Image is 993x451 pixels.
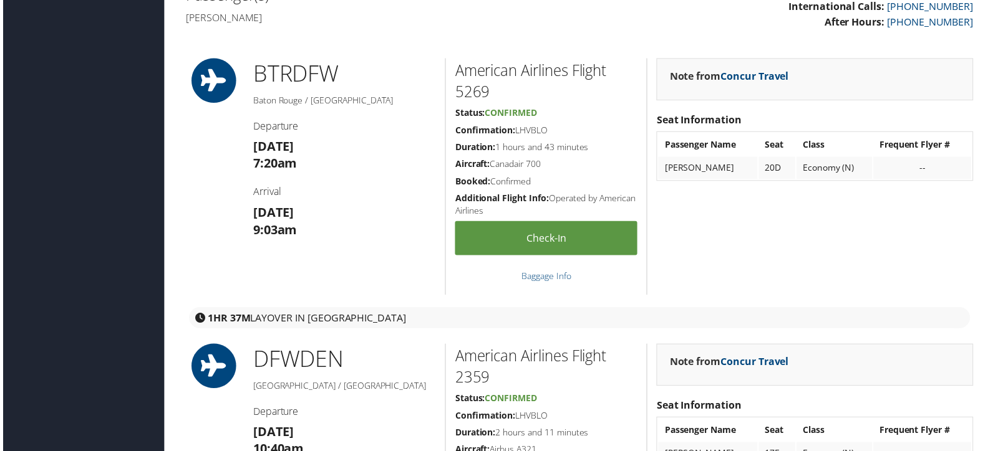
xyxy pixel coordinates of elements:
th: Frequent Flyer # [876,134,974,156]
div: -- [882,163,968,174]
h2: American Airlines Flight 5269 [455,60,638,102]
strong: [DATE] [251,138,293,155]
h5: LHVBLO [455,125,638,137]
h4: Arrival [251,186,435,199]
a: Baggage Info [521,272,571,283]
strong: Note from [671,357,790,371]
th: Class [798,134,874,156]
strong: Confirmation: [455,125,515,136]
a: [PHONE_NUMBER] [889,15,976,29]
strong: [DATE] [251,425,293,442]
h5: Canadair 700 [455,159,638,171]
strong: Duration: [455,141,495,153]
strong: Seat Information [657,401,743,414]
h1: BTR DFW [251,59,435,90]
strong: Duration: [455,429,495,440]
strong: Note from [671,70,790,83]
th: Passenger Name [659,134,759,156]
h1: DFW DEN [251,346,435,377]
h4: Departure [251,120,435,133]
h5: [GEOGRAPHIC_DATA] / [GEOGRAPHIC_DATA] [251,382,435,394]
h5: LHVBLO [455,412,638,424]
h5: 1 hours and 43 minutes [455,141,638,154]
strong: Confirmation: [455,412,515,424]
div: layover in [GEOGRAPHIC_DATA] [187,309,973,330]
span: Confirmed [485,394,537,406]
strong: Booked: [455,176,490,188]
h4: [PERSON_NAME] [184,11,571,24]
a: Concur Travel [722,357,790,371]
strong: Seat Information [657,113,743,127]
td: Economy (N) [798,158,874,180]
th: Class [798,421,874,444]
th: Frequent Flyer # [876,421,974,444]
a: Check-in [455,222,638,257]
td: 20D [760,158,797,180]
h5: Operated by American Airlines [455,193,638,217]
h5: 2 hours and 11 minutes [455,429,638,441]
strong: Additional Flight Info: [455,193,549,205]
strong: 7:20am [251,156,296,173]
h5: Baton Rouge / [GEOGRAPHIC_DATA] [251,95,435,107]
strong: Status: [455,107,485,119]
span: Confirmed [485,107,537,119]
td: [PERSON_NAME] [659,158,759,180]
th: Passenger Name [659,421,759,444]
strong: 1HR 37M [206,313,249,326]
h5: Confirmed [455,176,638,189]
strong: Status: [455,394,485,406]
strong: Aircraft: [455,159,490,171]
th: Seat [760,421,797,444]
strong: 9:03am [251,222,296,239]
strong: [DATE] [251,205,293,222]
h2: American Airlines Flight 2359 [455,348,638,389]
h4: Departure [251,407,435,420]
a: Concur Travel [722,70,790,83]
strong: After Hours: [826,15,887,29]
th: Seat [760,134,797,156]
